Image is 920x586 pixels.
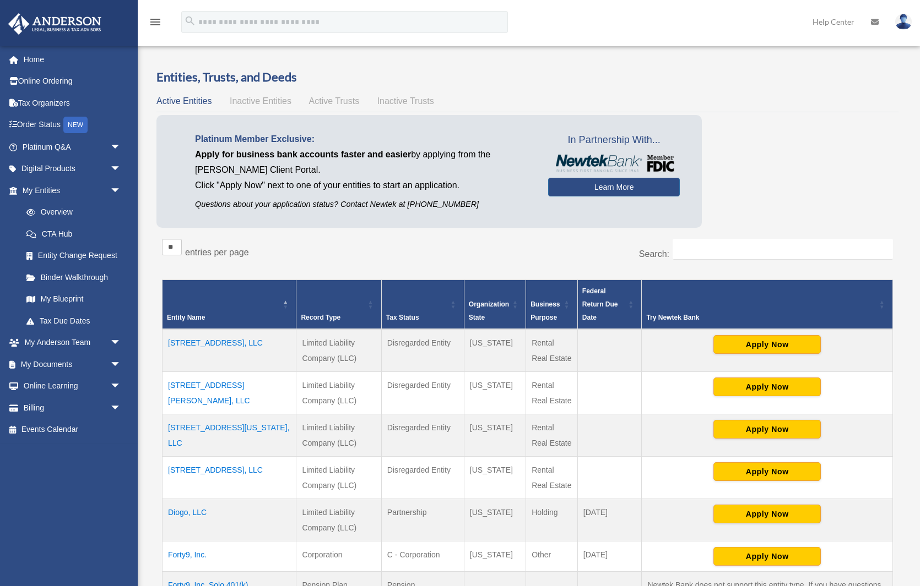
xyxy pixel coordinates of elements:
span: arrow_drop_down [110,158,132,180]
span: arrow_drop_down [110,332,132,354]
td: Forty9, Inc. [163,541,296,571]
a: Learn More [548,178,680,196]
h3: Entities, Trusts, and Deeds [156,69,899,86]
td: Limited Liability Company (LLC) [296,371,381,414]
th: Tax Status: Activate to sort [381,280,464,329]
td: [US_STATE] [464,541,526,571]
a: Events Calendar [8,419,138,441]
span: Inactive Trusts [377,96,434,106]
a: My Documentsarrow_drop_down [8,353,138,375]
th: Federal Return Due Date: Activate to sort [577,280,642,329]
td: [US_STATE] [464,456,526,499]
span: Active Trusts [309,96,360,106]
th: Organization State: Activate to sort [464,280,526,329]
th: Business Purpose: Activate to sort [526,280,578,329]
a: Order StatusNEW [8,114,138,136]
a: CTA Hub [15,223,132,245]
td: Diogo, LLC [163,499,296,541]
td: Limited Liability Company (LLC) [296,456,381,499]
label: entries per page [185,248,249,257]
td: [STREET_ADDRESS][PERSON_NAME], LLC [163,371,296,414]
p: Click "Apply Now" next to one of your entities to start an application. [195,178,532,193]
td: Rental Real Estate [526,329,578,372]
a: Digital Productsarrow_drop_down [8,158,138,180]
th: Record Type: Activate to sort [296,280,381,329]
i: search [184,15,196,27]
a: My Entitiesarrow_drop_down [8,179,132,201]
a: Online Ordering [8,70,138,92]
a: My Blueprint [15,288,132,310]
span: Apply for business bank accounts faster and easier [195,150,411,159]
span: arrow_drop_down [110,136,132,158]
i: menu [149,15,162,29]
span: Entity Name [167,314,205,321]
a: Binder Walkthrough [15,266,132,288]
span: Active Entities [156,96,212,106]
span: arrow_drop_down [110,375,132,398]
div: Try Newtek Bank [646,311,876,324]
button: Apply Now [713,377,821,396]
td: Disregarded Entity [381,371,464,414]
img: NewtekBankLogoSM.png [554,155,674,172]
td: [US_STATE] [464,329,526,372]
td: Limited Liability Company (LLC) [296,499,381,541]
p: Questions about your application status? Contact Newtek at [PHONE_NUMBER] [195,198,532,211]
td: Corporation [296,541,381,571]
span: Federal Return Due Date [582,287,618,321]
span: Inactive Entities [230,96,291,106]
td: [STREET_ADDRESS], LLC [163,329,296,372]
td: Disregarded Entity [381,414,464,456]
span: Tax Status [386,314,419,321]
div: NEW [63,117,88,133]
td: Limited Liability Company (LLC) [296,329,381,372]
span: In Partnership With... [548,132,680,149]
td: [DATE] [577,541,642,571]
a: Tax Due Dates [15,310,132,332]
span: arrow_drop_down [110,353,132,376]
td: [US_STATE] [464,371,526,414]
a: Entity Change Request [15,245,132,267]
button: Apply Now [713,420,821,439]
td: Other [526,541,578,571]
td: [STREET_ADDRESS][US_STATE], LLC [163,414,296,456]
th: Try Newtek Bank : Activate to sort [642,280,893,329]
td: Rental Real Estate [526,414,578,456]
a: Overview [15,201,127,223]
td: Limited Liability Company (LLC) [296,414,381,456]
td: C - Corporation [381,541,464,571]
td: Partnership [381,499,464,541]
td: Rental Real Estate [526,456,578,499]
img: User Pic [895,14,912,30]
span: Organization State [469,300,509,321]
p: Platinum Member Exclusive: [195,132,532,147]
label: Search: [639,249,669,259]
span: arrow_drop_down [110,179,132,202]
td: Disregarded Entity [381,329,464,372]
button: Apply Now [713,505,821,523]
td: Rental Real Estate [526,371,578,414]
td: [US_STATE] [464,499,526,541]
a: Billingarrow_drop_down [8,397,138,419]
button: Apply Now [713,547,821,566]
td: [STREET_ADDRESS], LLC [163,456,296,499]
a: My Anderson Teamarrow_drop_down [8,332,138,354]
a: Online Learningarrow_drop_down [8,375,138,397]
td: [DATE] [577,499,642,541]
td: Disregarded Entity [381,456,464,499]
a: menu [149,19,162,29]
a: Tax Organizers [8,92,138,114]
span: Business Purpose [531,300,560,321]
td: [US_STATE] [464,414,526,456]
button: Apply Now [713,335,821,354]
th: Entity Name: Activate to invert sorting [163,280,296,329]
p: by applying from the [PERSON_NAME] Client Portal. [195,147,532,178]
img: Anderson Advisors Platinum Portal [5,13,105,35]
span: Record Type [301,314,340,321]
span: arrow_drop_down [110,397,132,419]
a: Home [8,48,138,70]
button: Apply Now [713,462,821,481]
a: Platinum Q&Aarrow_drop_down [8,136,138,158]
td: Holding [526,499,578,541]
